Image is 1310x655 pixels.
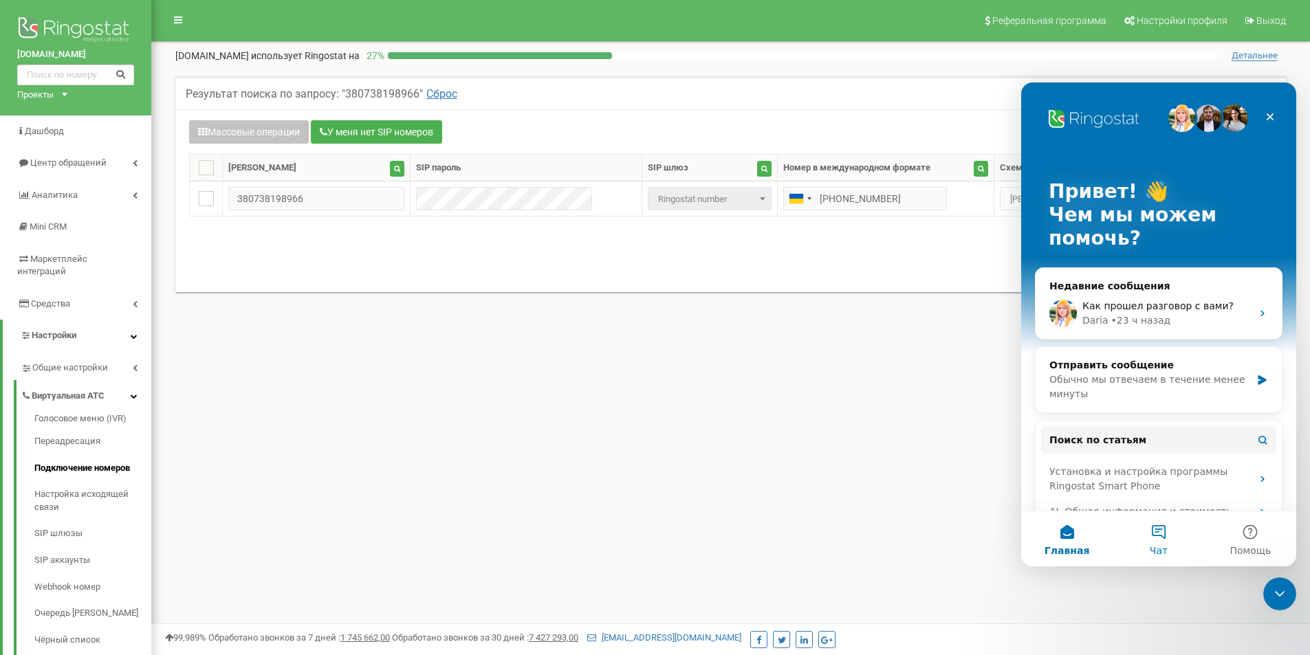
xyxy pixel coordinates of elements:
[32,190,78,200] span: Аналитика
[587,632,741,643] a: [EMAIL_ADDRESS][DOMAIN_NAME]
[17,14,134,48] img: Ringostat logo
[165,632,206,643] span: 99,989%
[1137,15,1227,26] span: Настройки профиля
[992,15,1106,26] span: Реферальная программа
[175,49,360,63] p: [DOMAIN_NAME]
[392,632,578,643] span: Обработано звонков за 30 дней :
[30,221,67,232] span: Mini CRM
[783,187,947,210] input: 050 123 4567
[1000,187,1212,210] span: Шевчук Василий (Шевчук)
[30,157,107,168] span: Центр обращений
[784,188,816,210] div: Telephone country code
[189,120,309,144] button: Массовые операции
[34,600,151,627] a: Очередь [PERSON_NAME]
[17,48,134,61] a: [DOMAIN_NAME]
[1021,82,1296,566] iframe: Intercom live chat
[648,187,771,210] span: Ringostat number
[34,627,151,654] a: Чёрный список
[17,65,134,85] input: Поиск по номеру
[17,254,87,277] span: Маркетплейс интеграций
[32,330,76,340] span: Настройки
[17,89,54,102] div: Проекты
[1000,162,1093,175] div: Схема переадресации
[648,162,688,175] div: SIP шлюз
[32,362,108,375] span: Общие настройки
[34,547,151,574] a: SIP аккаунты
[208,632,390,643] span: Обработано звонков за 7 дней :
[783,162,930,175] div: Номер в международном формате
[21,352,151,380] a: Общие настройки
[251,50,360,61] span: использует Ringostat на
[529,632,578,643] u: 7 427 293,00
[21,380,151,408] a: Виртуальная АТС
[31,298,70,309] span: Средства
[25,126,64,136] span: Дашборд
[34,455,151,482] a: Подключение номеров
[1005,190,1207,209] span: Шевчук Василий (Шевчук)
[34,412,151,429] a: Голосовое меню (IVR)
[311,120,442,144] button: У меня нет SIP номеров
[360,49,388,63] p: 27 %
[186,88,457,100] h5: Результат поиска по запросу: "380738198966"
[34,574,151,601] a: Webhook номер
[32,390,105,403] span: Виртуальная АТС
[34,481,151,520] a: Настройка исходящей связи
[1263,577,1296,610] iframe: Intercom live chat
[423,87,457,100] a: Сброс
[228,162,296,175] div: [PERSON_NAME]
[34,428,151,455] a: Переадресация
[411,155,642,181] th: SIP пароль
[34,520,151,547] a: SIP шлюзы
[653,190,766,209] span: Ringostat number
[3,320,151,352] a: Настройки
[1232,50,1278,61] span: Детальнее
[340,632,390,643] u: 1 745 662,00
[1256,15,1286,26] span: Выход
